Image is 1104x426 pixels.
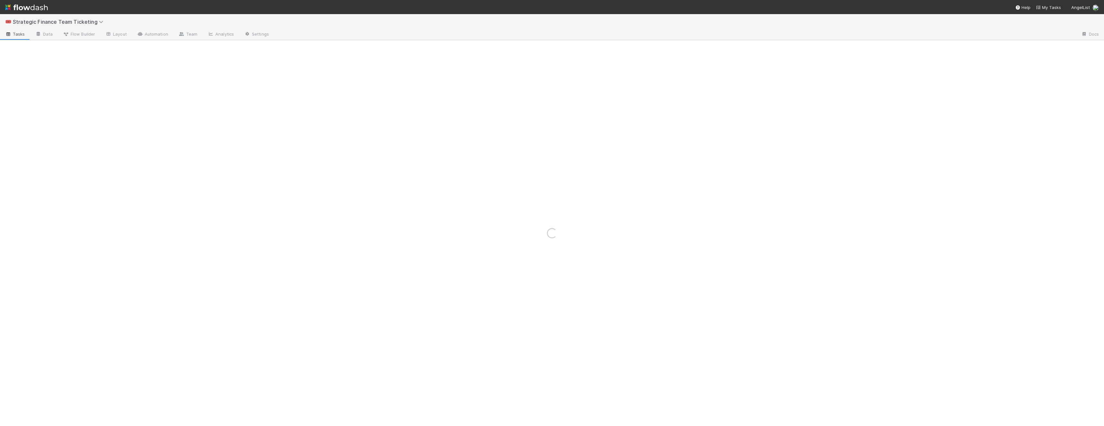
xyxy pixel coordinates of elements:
a: Docs [1076,30,1104,40]
span: 🎟️ [5,19,12,24]
a: Automation [132,30,173,40]
a: Settings [239,30,274,40]
a: Layout [100,30,132,40]
div: Help [1015,4,1031,11]
img: logo-inverted-e16ddd16eac7371096b0.svg [5,2,48,13]
span: Tasks [5,31,25,37]
img: avatar_aa4fbed5-f21b-48f3-8bdd-57047a9d59de.png [1092,4,1099,11]
a: My Tasks [1036,4,1061,11]
a: Analytics [203,30,239,40]
a: Flow Builder [58,30,100,40]
span: Strategic Finance Team Ticketing [13,19,107,25]
span: Flow Builder [63,31,95,37]
a: Team [173,30,203,40]
span: AngelList [1071,5,1090,10]
span: My Tasks [1036,5,1061,10]
a: Data [30,30,58,40]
